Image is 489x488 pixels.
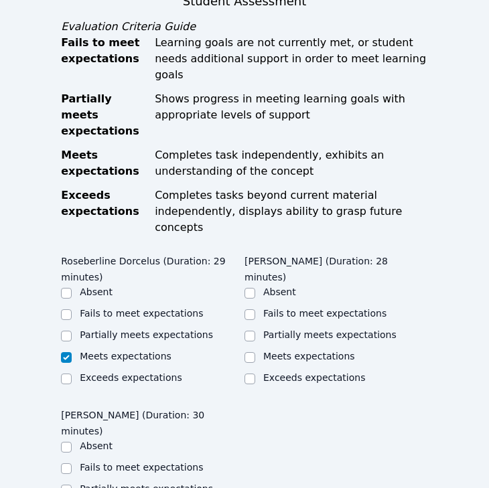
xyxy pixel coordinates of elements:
legend: Roseberline Dorcelus (Duration: 29 minutes) [61,249,244,285]
label: Meets expectations [263,351,355,361]
div: Exceeds expectations [61,187,147,236]
label: Fails to meet expectations [263,308,387,319]
label: Fails to meet expectations [80,308,203,319]
label: Meets expectations [80,351,171,361]
div: Meets expectations [61,147,147,179]
div: Shows progress in meeting learning goals with appropriate levels of support [155,91,428,139]
div: Partially meets expectations [61,91,147,139]
label: Exceeds expectations [80,372,182,383]
label: Absent [263,287,296,297]
label: Partially meets expectations [80,329,213,340]
div: Evaluation Criteria Guide [61,19,428,35]
div: Fails to meet expectations [61,35,147,83]
label: Exceeds expectations [263,372,365,383]
label: Partially meets expectations [263,329,397,340]
label: Fails to meet expectations [80,462,203,473]
label: Absent [80,287,113,297]
div: Completes tasks beyond current material independently, displays ability to grasp future concepts [155,187,428,236]
legend: [PERSON_NAME] (Duration: 28 minutes) [244,249,428,285]
label: Absent [80,440,113,451]
legend: [PERSON_NAME] (Duration: 30 minutes) [61,403,244,439]
div: Learning goals are not currently met, or student needs additional support in order to meet learni... [155,35,428,83]
div: Completes task independently, exhibits an understanding of the concept [155,147,428,179]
